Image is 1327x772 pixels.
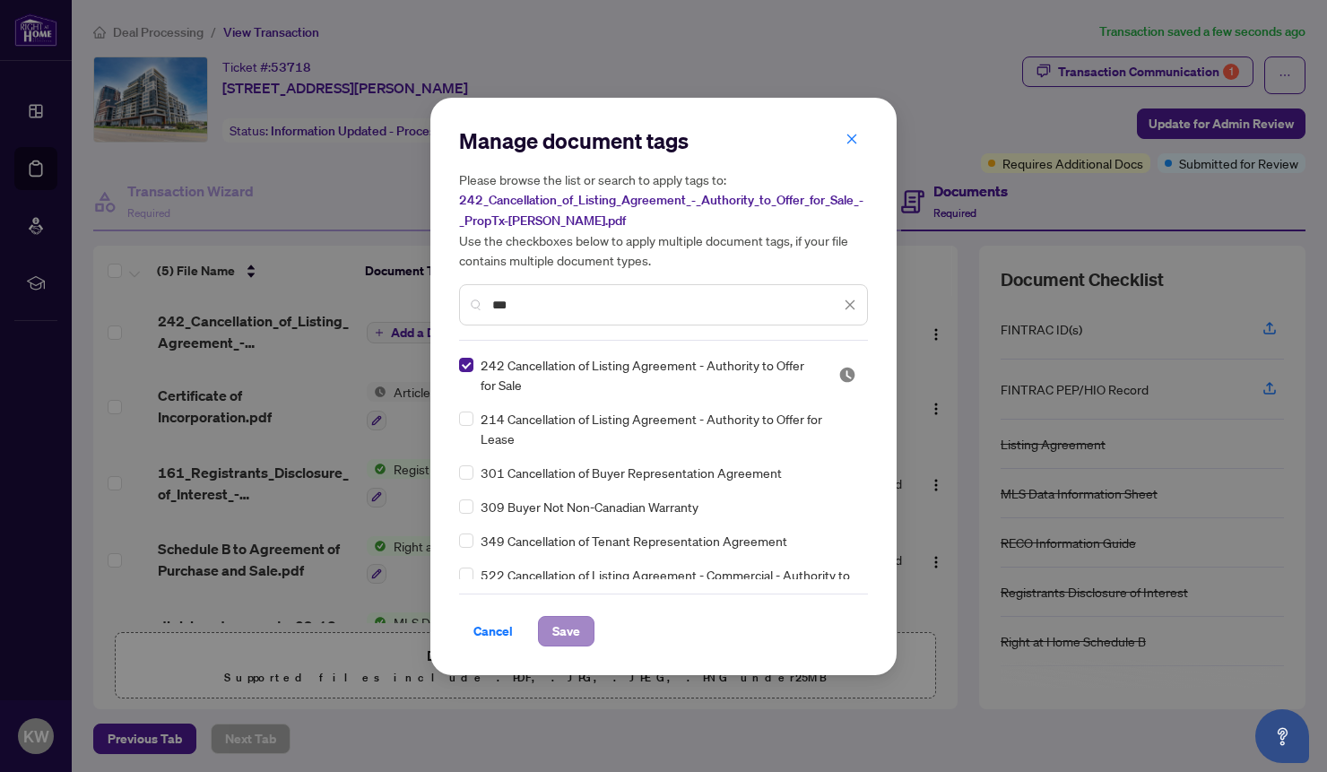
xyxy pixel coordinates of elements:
span: 242_Cancellation_of_Listing_Agreement_-_Authority_to_Offer_for_Sale_-_PropTx-[PERSON_NAME].pdf [459,192,863,229]
span: 301 Cancellation of Buyer Representation Agreement [481,463,782,482]
span: 349 Cancellation of Tenant Representation Agreement [481,531,787,551]
span: Cancel [473,617,513,646]
button: Cancel [459,616,527,646]
span: Save [552,617,580,646]
span: Pending Review [838,366,856,384]
h2: Manage document tags [459,126,868,155]
span: 522 Cancellation of Listing Agreement - Commercial - Authority to Offer for Sale [481,565,857,604]
span: close [846,133,858,145]
h5: Please browse the list or search to apply tags to: Use the checkboxes below to apply multiple doc... [459,169,868,270]
span: 309 Buyer Not Non-Canadian Warranty [481,497,698,516]
span: 214 Cancellation of Listing Agreement - Authority to Offer for Lease [481,409,857,448]
span: close [844,299,856,311]
img: status [838,366,856,384]
button: Open asap [1255,709,1309,763]
span: 242 Cancellation of Listing Agreement - Authority to Offer for Sale [481,355,817,395]
button: Save [538,616,594,646]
